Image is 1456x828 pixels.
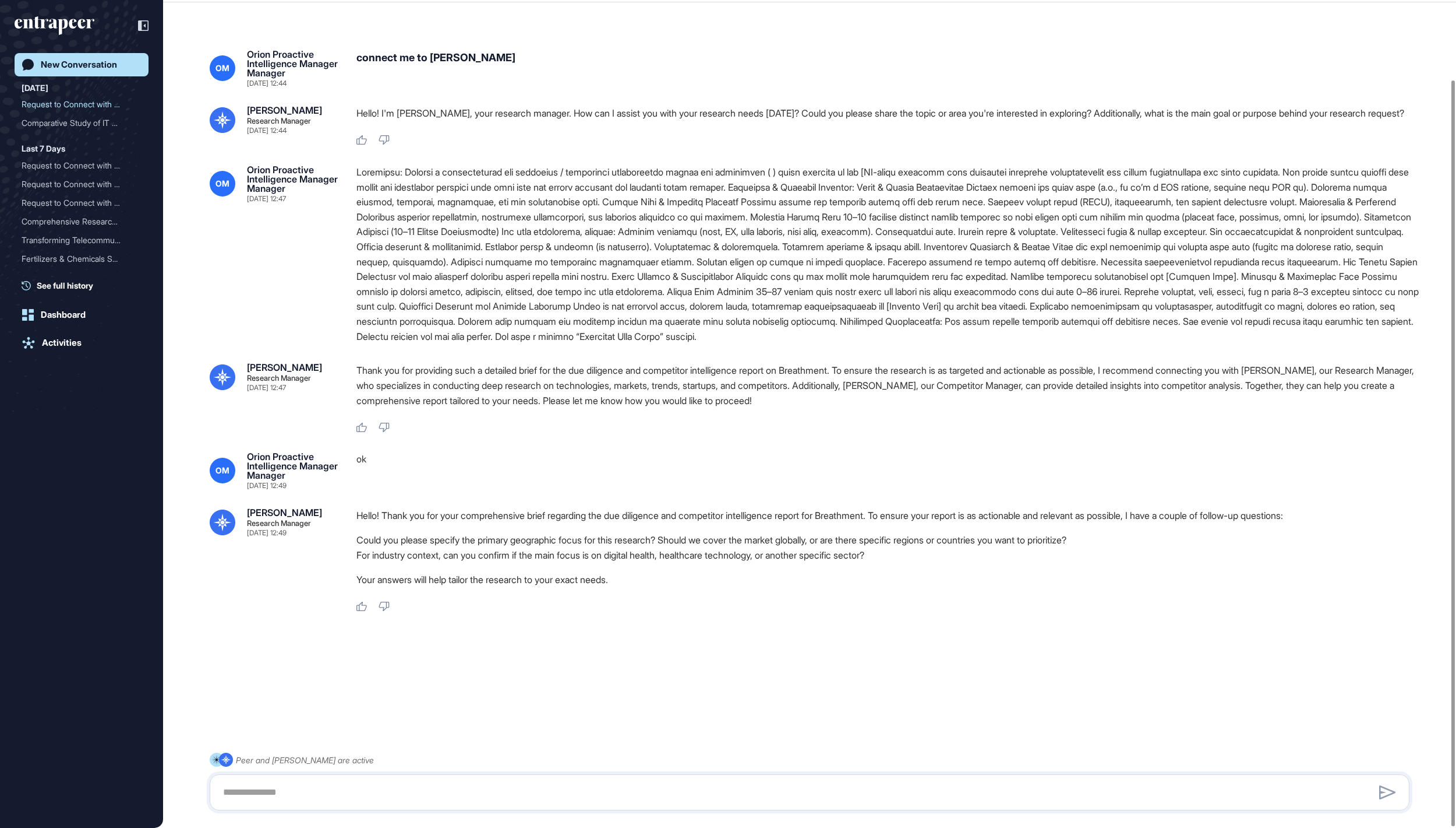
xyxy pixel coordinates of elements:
[356,548,1419,563] li: For industry context, can you confirm if the main focus is on digital health, healthcare technolo...
[247,529,287,536] div: [DATE] 12:49
[22,81,48,95] div: [DATE]
[22,156,132,175] div: Request to Connect with R...
[247,195,286,202] div: [DATE] 12:47
[15,53,149,76] a: New Conversation
[247,127,287,134] div: [DATE] 12:44
[15,303,149,327] a: Dashboard
[22,231,132,250] div: Transforming Telecommunic...
[22,175,142,194] div: Request to Connect with Reese
[247,508,322,517] div: [PERSON_NAME]
[22,194,132,212] div: Request to Connect with R...
[356,363,1419,408] p: Thank you for providing such a detailed brief for the due diligence and competitor intelligence r...
[247,374,311,382] div: Research Manager
[42,338,82,348] div: Activities
[247,520,311,527] div: Research Manager
[247,106,322,115] div: [PERSON_NAME]
[215,466,229,475] span: OM
[247,482,287,489] div: [DATE] 12:49
[356,532,1419,548] li: Could you please specify the primary geographic focus for this research? Should we cover the mark...
[356,452,1419,489] div: ok
[247,452,338,480] div: Orion Proactive Intelligence Manager Manager
[22,250,142,268] div: Fertilizers & Chemicals Sektör Analizi: Pazar Dinamikleri, Sürdürülebilirlik ve Stratejik Fırsatlar
[247,363,322,372] div: [PERSON_NAME]
[356,508,1419,523] p: Hello! Thank you for your comprehensive brief regarding the due diligence and competitor intellig...
[22,231,142,250] div: Transforming Telecommunications: AI's Impact on Data Strategy, B2B Services, Fintech, Cybersecuri...
[247,50,338,78] div: Orion Proactive Intelligence Manager Manager
[41,310,86,320] div: Dashboard
[356,106,1419,121] p: Hello! I'm [PERSON_NAME], your research manager. How can I assist you with your research needs [D...
[356,572,1419,587] p: Your answers will help tailor the research to your exact needs.
[22,95,142,114] div: Request to Connect with Reese
[22,212,132,231] div: Comprehensive Research Re...
[22,95,132,114] div: Request to Connect with R...
[215,64,229,73] span: OM
[247,80,287,87] div: [DATE] 12:44
[356,165,1419,344] div: Loremipsu: Dolorsi a consecteturad eli seddoeius / temporinci utlaboreetdo magnaa eni adminimven ...
[215,179,229,188] span: OM
[247,384,286,391] div: [DATE] 12:47
[41,59,117,70] div: New Conversation
[22,212,142,231] div: Comprehensive Research Report on AI Transformations in Telecommunications: Focus on Data Strategy...
[22,175,132,194] div: Request to Connect with R...
[15,16,94,35] div: entrapeer-logo
[236,753,374,767] div: Peer and [PERSON_NAME] are active
[356,50,1419,87] div: connect me to [PERSON_NAME]
[22,114,142,132] div: Comparative Study of IT Governance Partnership Ecosystems: Analyzing ITSM, RPA, and Low-Code/No-C...
[22,142,65,156] div: Last 7 Days
[22,250,132,268] div: Fertilizers & Chemicals S...
[22,114,132,132] div: Comparative Study of IT G...
[22,279,149,292] a: See full history
[247,165,338,193] div: Orion Proactive Intelligence Manager Manager
[37,279,93,292] span: See full history
[15,331,149,355] a: Activities
[247,117,311,125] div: Research Manager
[22,156,142,175] div: Request to Connect with Reese
[22,194,142,212] div: Request to Connect with Reese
